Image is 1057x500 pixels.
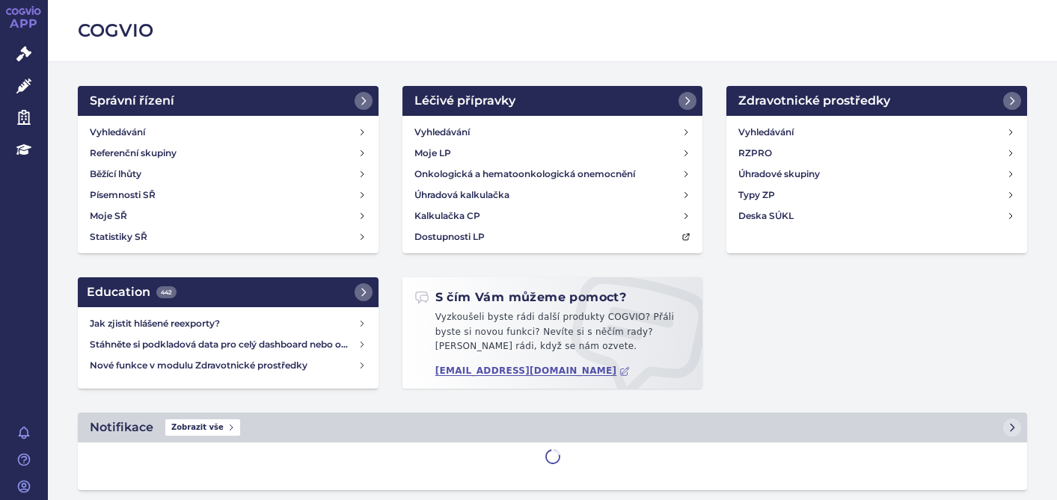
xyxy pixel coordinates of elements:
a: Úhradová kalkulačka [408,185,697,206]
h4: Dostupnosti LP [414,229,485,244]
a: Zdravotnické prostředky [726,86,1027,116]
h4: Typy ZP [738,188,775,203]
h4: Kalkulačka CP [414,209,480,223]
a: Jak zjistit hlášené reexporty? [84,313,373,334]
a: Písemnosti SŘ [84,185,373,206]
p: Vyzkoušeli byste rádi další produkty COGVIO? Přáli byste si novou funkci? Nevíte si s něčím rady?... [414,310,691,360]
h4: Vyhledávání [738,125,794,140]
a: NotifikaceZobrazit vše [78,413,1027,442]
a: Stáhněte si podkladová data pro celý dashboard nebo obrázek grafu v COGVIO App modulu Analytics [84,334,373,355]
h4: Písemnosti SŘ [90,188,156,203]
h4: Vyhledávání [414,125,470,140]
a: Kalkulačka CP [408,206,697,226]
a: Statistiky SŘ [84,226,373,247]
a: Education442 [78,277,379,307]
h4: Jak zjistit hlášené reexporty? [90,316,358,331]
a: Běžící lhůty [84,164,373,185]
h4: Nové funkce v modulu Zdravotnické prostředky [90,358,358,373]
h4: Deska SÚKL [738,209,794,223]
h2: S čím Vám můžeme pomoct? [414,289,627,306]
h4: Stáhněte si podkladová data pro celý dashboard nebo obrázek grafu v COGVIO App modulu Analytics [90,337,358,352]
a: Dostupnosti LP [408,226,697,247]
a: Deska SÚKL [732,206,1021,226]
h4: Moje LP [414,146,451,161]
h4: Běžící lhůty [90,167,141,182]
h2: Zdravotnické prostředky [738,92,890,110]
a: Moje SŘ [84,206,373,226]
a: Vyhledávání [732,122,1021,143]
a: Nové funkce v modulu Zdravotnické prostředky [84,355,373,376]
a: Vyhledávání [408,122,697,143]
h2: COGVIO [78,18,1027,43]
a: Správní řízení [78,86,379,116]
h2: Léčivé přípravky [414,92,515,110]
a: [EMAIL_ADDRESS][DOMAIN_NAME] [435,365,631,377]
span: Zobrazit vše [165,419,240,436]
span: 442 [156,286,177,298]
a: Vyhledávání [84,122,373,143]
h4: Referenční skupiny [90,146,177,161]
h4: RZPRO [738,146,772,161]
h2: Education [87,283,177,301]
a: Moje LP [408,143,697,164]
h4: Úhradová kalkulačka [414,188,509,203]
h4: Onkologická a hematoonkologická onemocnění [414,167,635,182]
h4: Úhradové skupiny [738,167,820,182]
h4: Moje SŘ [90,209,127,223]
h4: Vyhledávání [90,125,145,140]
a: Referenční skupiny [84,143,373,164]
a: Léčivé přípravky [402,86,703,116]
a: Typy ZP [732,185,1021,206]
h4: Statistiky SŘ [90,229,147,244]
h2: Správní řízení [90,92,174,110]
a: Onkologická a hematoonkologická onemocnění [408,164,697,185]
h2: Notifikace [90,419,153,436]
a: Úhradové skupiny [732,164,1021,185]
a: RZPRO [732,143,1021,164]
